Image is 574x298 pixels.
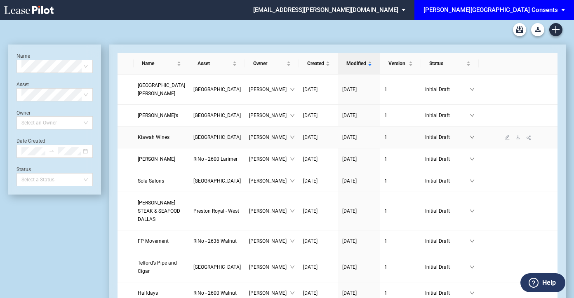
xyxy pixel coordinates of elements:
[303,111,334,120] a: [DATE]
[290,209,295,214] span: down
[380,53,421,75] th: Version
[425,207,470,215] span: Initial Draft
[425,155,470,163] span: Initial Draft
[49,148,54,154] span: to
[193,155,241,163] a: RiNo - 2600 Larimer
[342,178,357,184] span: [DATE]
[303,113,318,118] span: [DATE]
[425,289,470,297] span: Initial Draft
[193,289,241,297] a: RiNo - 2600 Walnut
[138,113,178,118] span: Dolittle’s
[542,277,556,288] label: Help
[384,207,417,215] a: 1
[249,289,290,297] span: [PERSON_NAME]
[303,85,334,94] a: [DATE]
[384,237,417,245] a: 1
[49,148,54,154] span: swap-right
[425,111,470,120] span: Initial Draft
[249,207,290,215] span: [PERSON_NAME]
[249,237,290,245] span: [PERSON_NAME]
[342,155,376,163] a: [DATE]
[16,110,31,116] label: Owner
[342,207,376,215] a: [DATE]
[249,263,290,271] span: [PERSON_NAME]
[290,157,295,162] span: down
[502,134,513,140] a: edit
[16,138,45,144] label: Date Created
[515,135,520,140] span: download
[299,53,338,75] th: Created
[16,167,31,172] label: Status
[425,133,470,141] span: Initial Draft
[303,133,334,141] a: [DATE]
[470,239,475,244] span: down
[303,207,334,215] a: [DATE]
[470,265,475,270] span: down
[384,155,417,163] a: 1
[138,133,185,141] a: Kiawah Wines
[303,290,318,296] span: [DATE]
[193,87,241,92] span: Freshfields Village
[290,87,295,92] span: down
[138,81,185,98] a: [GEOGRAPHIC_DATA][PERSON_NAME]
[138,82,185,96] span: Salt Marsh Animal Hospital
[384,113,387,118] span: 1
[303,156,318,162] span: [DATE]
[193,111,241,120] a: [GEOGRAPHIC_DATA]
[423,6,558,14] div: [PERSON_NAME][GEOGRAPHIC_DATA] Consents
[425,85,470,94] span: Initial Draft
[193,85,241,94] a: [GEOGRAPHIC_DATA]
[138,177,185,185] a: Sola Salons
[138,199,185,223] a: [PERSON_NAME] STEAK & SEAFOOD DALLAS
[384,87,387,92] span: 1
[342,289,376,297] a: [DATE]
[193,237,241,245] a: RiNo - 2636 Walnut
[245,53,299,75] th: Owner
[384,85,417,94] a: 1
[303,237,334,245] a: [DATE]
[470,87,475,92] span: down
[342,177,376,185] a: [DATE]
[342,208,357,214] span: [DATE]
[303,178,318,184] span: [DATE]
[193,133,241,141] a: [GEOGRAPHIC_DATA]
[303,208,318,214] span: [DATE]
[505,135,510,140] span: edit
[16,82,29,87] label: Asset
[290,135,295,140] span: down
[138,155,185,163] a: [PERSON_NAME]
[384,134,387,140] span: 1
[425,177,470,185] span: Initial Draft
[303,155,334,163] a: [DATE]
[513,23,526,36] a: Archive
[249,111,290,120] span: [PERSON_NAME]
[342,87,357,92] span: [DATE]
[384,238,387,244] span: 1
[425,263,470,271] span: Initial Draft
[384,263,417,271] a: 1
[290,113,295,118] span: down
[193,156,238,162] span: RiNo - 2600 Larimer
[193,177,241,185] a: [GEOGRAPHIC_DATA]
[249,133,290,141] span: [PERSON_NAME]
[193,208,239,214] span: Preston Royal - West
[342,133,376,141] a: [DATE]
[193,264,241,270] span: Strawberry Village South
[342,237,376,245] a: [DATE]
[193,207,241,215] a: Preston Royal - West
[470,157,475,162] span: down
[249,177,290,185] span: [PERSON_NAME]
[249,85,290,94] span: [PERSON_NAME]
[193,290,237,296] span: RiNo - 2600 Walnut
[303,289,334,297] a: [DATE]
[138,290,158,296] span: Halfdays
[342,264,357,270] span: [DATE]
[253,59,285,68] span: Owner
[384,111,417,120] a: 1
[134,53,189,75] th: Name
[470,291,475,296] span: down
[303,177,334,185] a: [DATE]
[138,238,169,244] span: FP Movement
[384,289,417,297] a: 1
[193,178,241,184] span: Park Place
